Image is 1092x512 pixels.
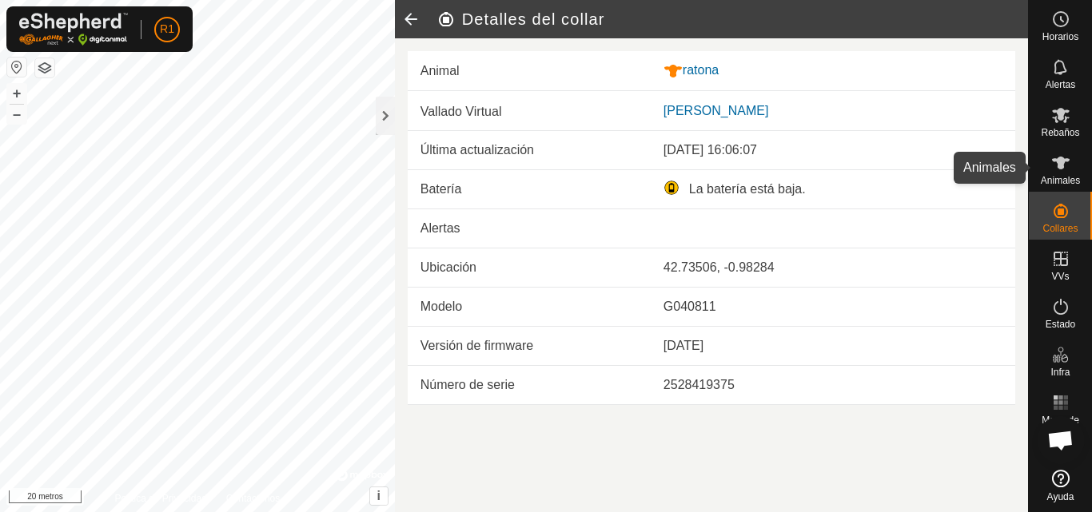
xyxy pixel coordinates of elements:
[226,491,280,506] a: Contáctenos
[7,58,26,77] button: Restablecer Mapa
[1046,79,1075,90] font: Alertas
[1042,223,1078,234] font: Collares
[114,493,206,504] font: Política de Privacidad
[19,13,128,46] img: Logotipo de Gallagher
[7,84,26,103] button: +
[420,143,534,157] font: Última actualización
[664,104,769,117] a: [PERSON_NAME]
[1042,415,1079,435] font: Mapa de Calor
[664,378,735,391] font: 2528419375
[664,143,757,157] font: [DATE] 16:06:07
[420,182,462,196] font: Batería
[35,58,54,77] button: Capas del Mapa
[420,64,460,77] font: Animal
[683,63,719,77] font: ratona
[7,105,26,124] button: –
[226,493,280,504] font: Contáctenos
[1047,491,1074,502] font: Ayuda
[1037,416,1085,464] div: Chat abierto
[13,105,21,122] font: –
[420,104,502,117] font: Vallado Virtual
[420,339,533,352] font: Versión de firmware
[160,22,174,35] font: R1
[1041,175,1080,186] font: Animales
[689,182,806,196] font: La batería está baja.
[1050,367,1070,378] font: Infra
[1046,319,1075,330] font: Estado
[114,491,206,506] a: Política de Privacidad
[664,260,775,274] font: 42.73506, -0.98284
[420,378,515,391] font: Número de serie
[1051,271,1069,282] font: VVs
[664,339,703,352] font: [DATE]
[377,489,381,502] font: i
[1042,31,1078,42] font: Horarios
[462,10,605,28] font: Detalles del collar
[420,260,476,274] font: Ubicación
[420,221,460,235] font: Alertas
[664,300,716,313] font: G040811
[420,300,462,313] font: Modelo
[1041,127,1079,138] font: Rebaños
[1029,463,1092,508] a: Ayuda
[370,487,388,505] button: i
[13,85,22,101] font: +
